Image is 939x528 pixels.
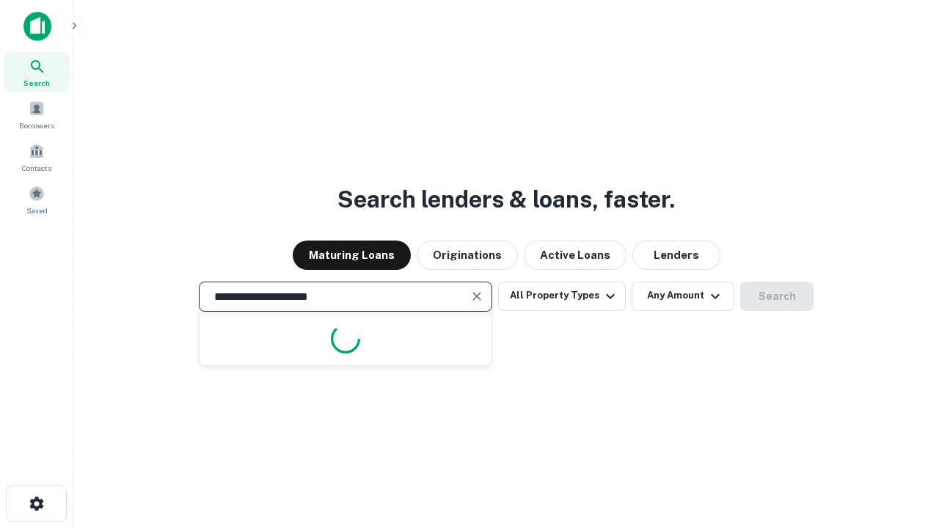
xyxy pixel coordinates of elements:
[4,180,69,219] a: Saved
[22,162,51,174] span: Contacts
[4,137,69,177] a: Contacts
[337,182,675,217] h3: Search lenders & loans, faster.
[417,241,518,270] button: Originations
[19,120,54,131] span: Borrowers
[4,52,69,92] a: Search
[23,77,50,89] span: Search
[866,411,939,481] iframe: Chat Widget
[467,286,487,307] button: Clear
[524,241,626,270] button: Active Loans
[632,241,720,270] button: Lenders
[23,12,51,41] img: capitalize-icon.png
[498,282,626,311] button: All Property Types
[26,205,48,216] span: Saved
[293,241,411,270] button: Maturing Loans
[4,95,69,134] a: Borrowers
[632,282,734,311] button: Any Amount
